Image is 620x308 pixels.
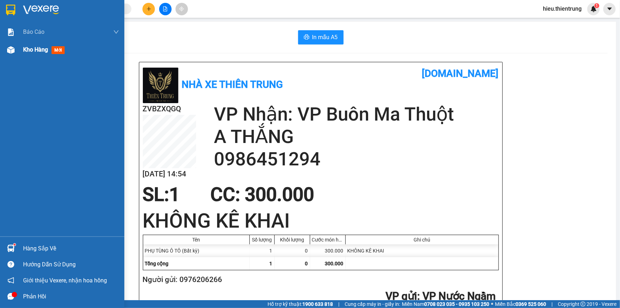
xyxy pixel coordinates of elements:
[23,291,119,302] div: Phản hồi
[143,289,496,304] h2: : VP Nước Ngầm
[4,51,57,63] h2: ZVBZXQGQ
[7,46,15,54] img: warehouse-icon
[581,302,586,307] span: copyright
[275,244,310,257] div: 0
[23,259,119,270] div: Hướng dẫn sử dụng
[312,33,338,42] span: In mẫu A5
[594,3,599,8] sup: 1
[52,46,65,54] span: mới
[182,79,283,90] b: Nhà xe Thiên Trung
[424,301,489,307] strong: 0708 023 035 - 0935 103 250
[23,27,44,36] span: Báo cáo
[28,6,64,49] b: Nhà xe Thiên Trung
[270,261,273,266] span: 1
[304,34,309,41] span: printer
[4,11,25,46] img: logo.jpg
[537,4,587,13] span: hieu.thientrung
[386,290,417,302] span: VP gửi
[142,3,155,15] button: plus
[214,126,499,148] h2: A THẮNG
[143,168,196,180] h2: [DATE] 14:54
[143,103,196,115] h2: ZVBZXQGQ
[252,237,273,243] div: Số lượng
[346,244,498,257] div: KHÔNG KÊ KHAI
[276,237,308,243] div: Khối lượng
[143,207,499,235] h1: KHÔNG KÊ KHAI
[146,6,151,11] span: plus
[95,6,172,17] b: [DOMAIN_NAME]
[179,6,184,11] span: aim
[325,261,344,266] span: 300.000
[143,68,178,103] img: logo.jpg
[206,184,318,205] div: CC : 300.000
[7,28,15,36] img: solution-icon
[516,301,546,307] strong: 0369 525 060
[6,5,15,15] img: logo-vxr
[176,3,188,15] button: aim
[298,30,344,44] button: printerIn mẫu A5
[7,261,14,268] span: question-circle
[591,6,597,12] img: icon-new-feature
[159,3,172,15] button: file-add
[113,29,119,35] span: down
[595,3,598,8] span: 1
[268,300,333,308] span: Hỗ trợ kỹ thuật:
[145,237,248,243] div: Tên
[143,274,496,286] h2: Người gửi: 0976206266
[7,245,15,252] img: warehouse-icon
[250,244,275,257] div: 1
[347,237,497,243] div: Ghi chú
[310,244,346,257] div: 300.000
[7,293,14,300] span: message
[37,51,172,96] h2: VP Nhận: VP Buôn Ma Thuột
[338,300,339,308] span: |
[169,184,180,206] span: 1
[23,243,119,254] div: Hàng sắp về
[214,103,499,126] h2: VP Nhận: VP Buôn Ma Thuột
[606,6,613,12] span: caret-down
[491,303,493,306] span: ⚪️
[312,237,344,243] div: Cước món hàng
[214,148,499,170] h2: 0986451294
[145,261,169,266] span: Tổng cộng
[302,301,333,307] strong: 1900 633 818
[23,276,107,285] span: Giới thiệu Vexere, nhận hoa hồng
[143,184,169,206] span: SL:
[495,300,546,308] span: Miền Bắc
[14,244,16,246] sup: 1
[7,277,14,284] span: notification
[402,300,489,308] span: Miền Nam
[551,300,552,308] span: |
[422,68,499,79] b: [DOMAIN_NAME]
[603,3,616,15] button: caret-down
[143,244,250,257] div: PHỤ TÙNG Ô TÔ (Bất kỳ)
[163,6,168,11] span: file-add
[305,261,308,266] span: 0
[23,46,48,53] span: Kho hàng
[345,300,400,308] span: Cung cấp máy in - giấy in:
